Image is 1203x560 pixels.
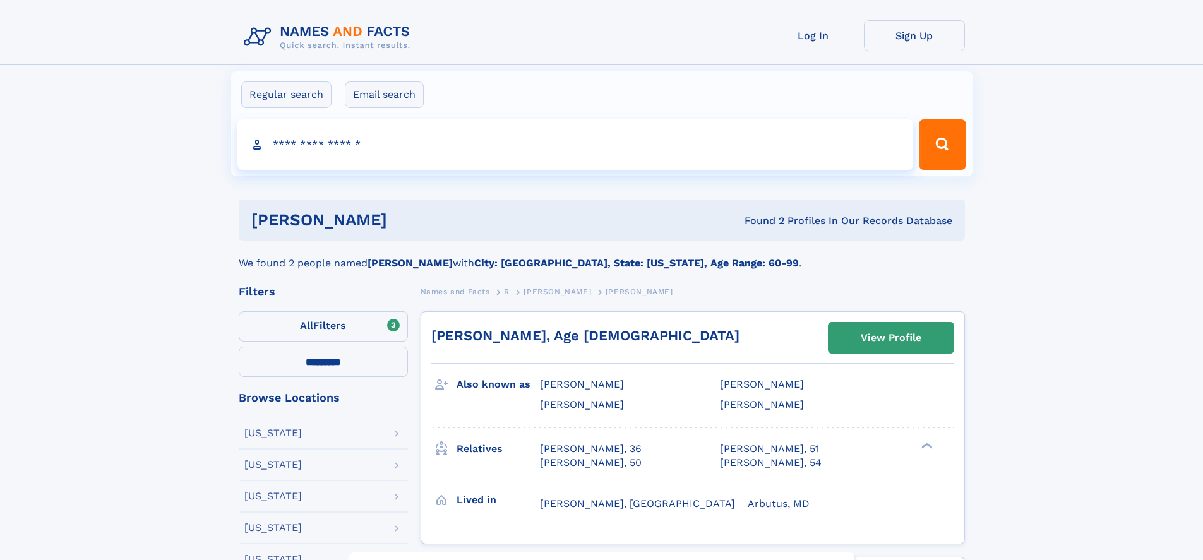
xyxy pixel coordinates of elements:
[864,20,965,51] a: Sign Up
[421,283,490,299] a: Names and Facts
[540,442,642,456] a: [PERSON_NAME], 36
[540,456,642,470] a: [PERSON_NAME], 50
[300,319,313,331] span: All
[524,283,591,299] a: [PERSON_NAME]
[431,328,739,343] a: [PERSON_NAME], Age [DEMOGRAPHIC_DATA]
[251,212,566,228] h1: [PERSON_NAME]
[239,311,408,342] label: Filters
[540,378,624,390] span: [PERSON_NAME]
[457,438,540,460] h3: Relatives
[919,119,966,170] button: Search Button
[237,119,914,170] input: search input
[504,287,510,296] span: R
[457,489,540,511] h3: Lived in
[720,442,819,456] a: [PERSON_NAME], 51
[566,214,952,228] div: Found 2 Profiles In Our Records Database
[720,398,804,410] span: [PERSON_NAME]
[474,257,799,269] b: City: [GEOGRAPHIC_DATA], State: [US_STATE], Age Range: 60-99
[345,81,424,108] label: Email search
[524,287,591,296] span: [PERSON_NAME]
[244,460,302,470] div: [US_STATE]
[244,491,302,501] div: [US_STATE]
[829,323,954,353] a: View Profile
[861,323,921,352] div: View Profile
[239,241,965,271] div: We found 2 people named with .
[457,374,540,395] h3: Also known as
[239,286,408,297] div: Filters
[244,428,302,438] div: [US_STATE]
[504,283,510,299] a: R
[720,456,822,470] a: [PERSON_NAME], 54
[239,392,408,403] div: Browse Locations
[720,378,804,390] span: [PERSON_NAME]
[244,523,302,533] div: [US_STATE]
[368,257,453,269] b: [PERSON_NAME]
[540,497,735,509] span: [PERSON_NAME], [GEOGRAPHIC_DATA]
[918,441,933,450] div: ❯
[606,287,673,296] span: [PERSON_NAME]
[540,398,624,410] span: [PERSON_NAME]
[748,497,810,509] span: Arbutus, MD
[239,20,421,54] img: Logo Names and Facts
[763,20,864,51] a: Log In
[241,81,332,108] label: Regular search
